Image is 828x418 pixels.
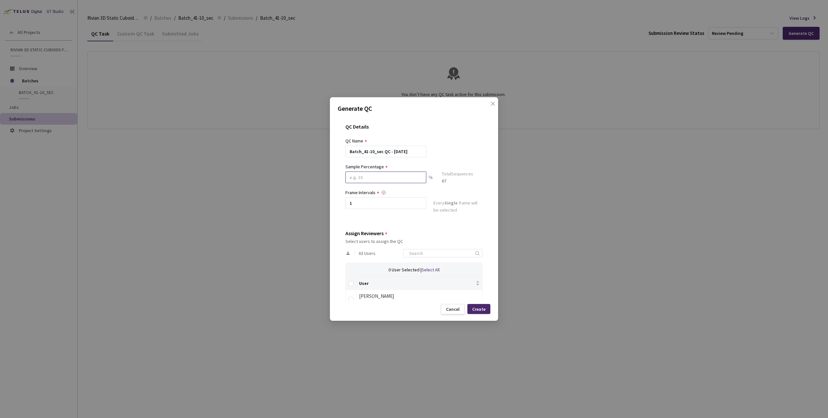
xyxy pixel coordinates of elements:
[359,251,376,256] span: 63 Users
[345,239,483,244] div: Select users to assign the QC
[345,230,384,236] div: Assign Reviewers
[472,307,485,312] div: Create
[359,292,480,300] div: [PERSON_NAME]
[345,163,384,170] div: Sample Percentage
[484,101,494,111] button: Close
[338,104,490,113] p: Generate QC
[442,170,473,177] div: Total Sequences
[345,124,483,137] div: QC Details
[444,200,458,206] strong: Single
[345,137,363,144] div: QC Name
[433,199,483,215] div: Every frame will be selected
[388,267,421,273] span: 0 User Selected |
[345,189,376,196] div: Frame Intervals
[405,249,474,257] input: Search
[426,172,435,189] div: %
[359,281,474,286] span: User
[356,277,483,290] th: User
[421,267,440,273] span: Select All
[345,172,426,183] input: e.g. 10
[446,307,460,312] div: Cancel
[442,177,473,184] div: 67
[345,197,426,209] input: Enter frame interval
[490,101,496,119] span: close
[359,300,480,305] div: [EMAIL_ADDRESS][DOMAIN_NAME]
